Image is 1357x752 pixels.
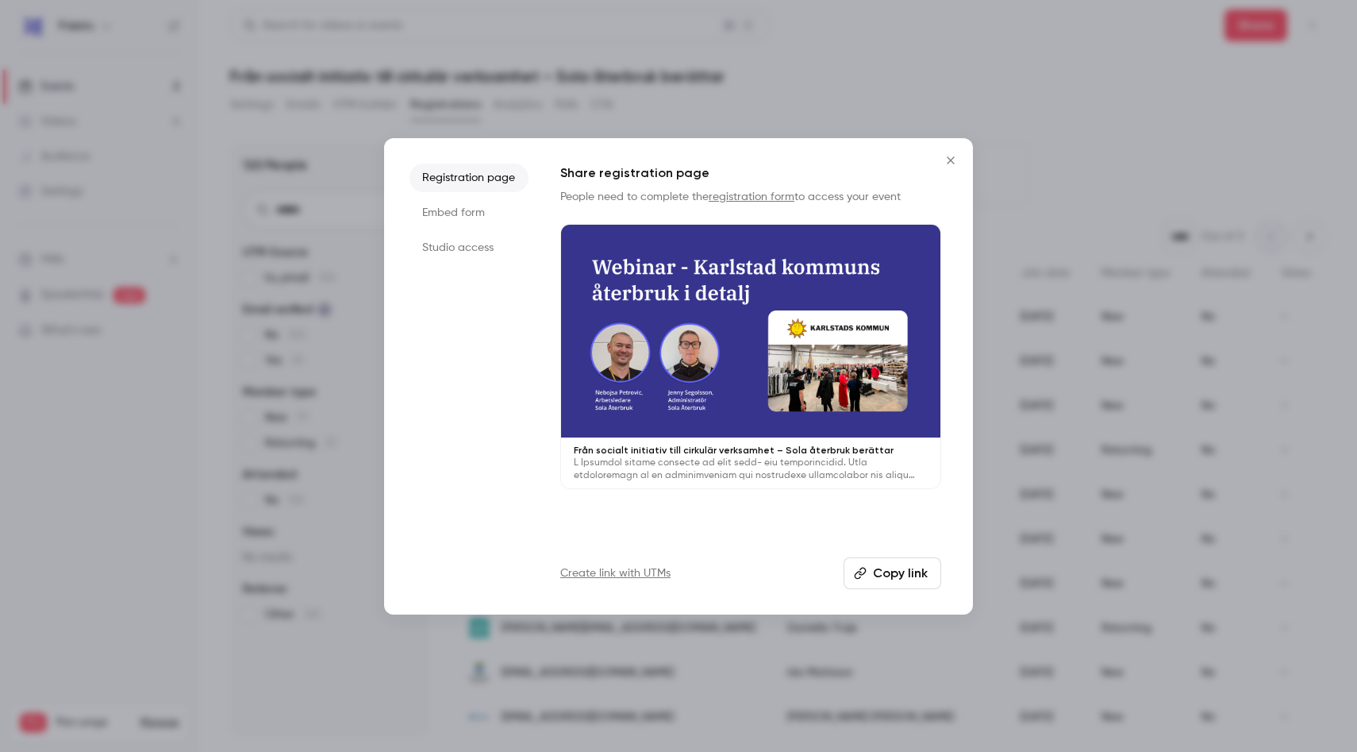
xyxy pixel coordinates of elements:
[560,164,941,183] h1: Share registration page
[409,199,529,227] li: Embed form
[574,457,928,482] p: L Ipsumdol sitame consecte ad elit sedd- eiu temporincidid. Utla etdoloremagn al en adminimveniam...
[560,565,671,581] a: Create link with UTMs
[560,189,941,205] p: People need to complete the to access your event
[560,224,941,490] a: Från socialt initiativ till cirkulär verksamhet – Sola återbruk berättarL Ipsumdol sitame consect...
[409,233,529,262] li: Studio access
[709,191,794,202] a: registration form
[935,145,967,176] button: Close
[409,164,529,192] li: Registration page
[574,444,928,457] p: Från socialt initiativ till cirkulär verksamhet – Sola återbruk berättar
[844,557,941,589] button: Copy link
